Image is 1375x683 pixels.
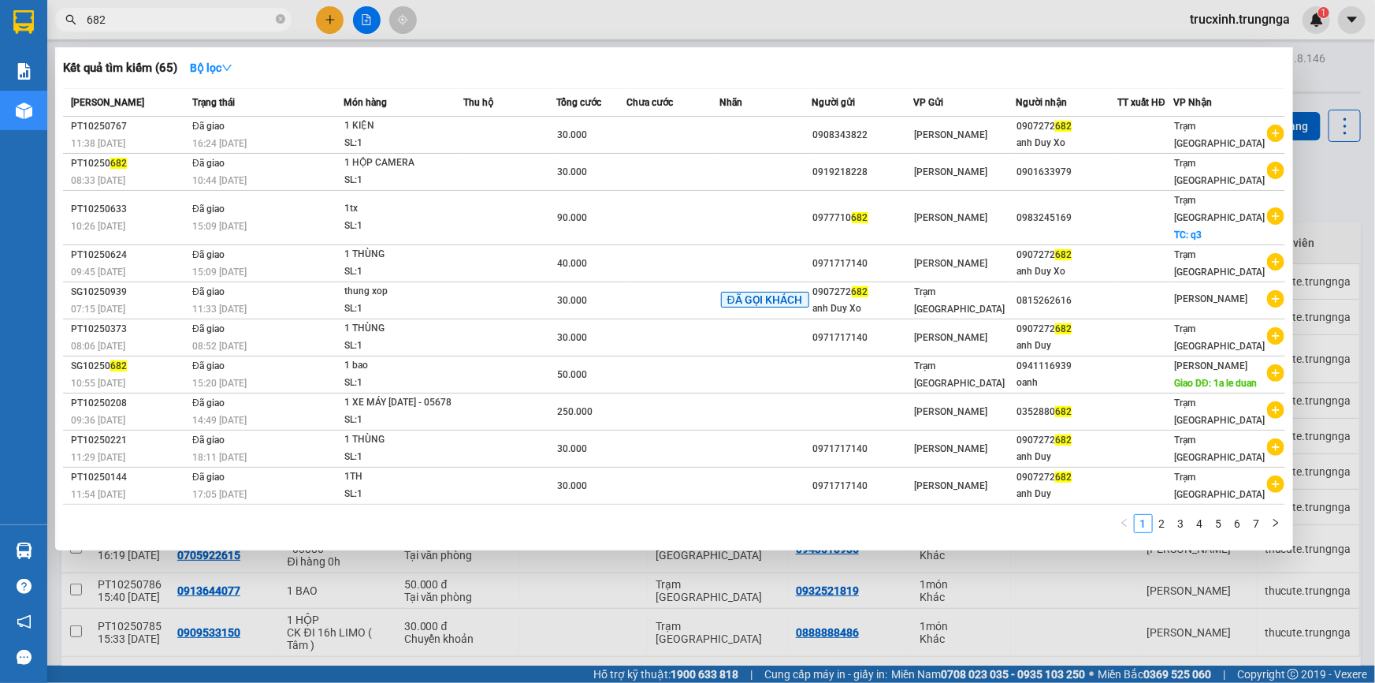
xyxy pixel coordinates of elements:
a: 4 [1191,515,1209,532]
img: solution-icon [16,63,32,80]
a: 1 [1135,515,1152,532]
span: 682 [110,360,127,371]
div: PT10250373 [71,321,188,338]
li: 4 [1191,514,1210,533]
span: right [1271,518,1280,528]
input: Tìm tên, số ĐT hoặc mã đơn [87,11,273,28]
img: logo-vxr [13,10,34,34]
div: PT10250208 [71,395,188,412]
span: Trạm [GEOGRAPHIC_DATA] [1174,249,1265,278]
div: 1 XE MÁY [DATE] - 05678 [344,394,463,412]
span: Đã giao [192,249,225,260]
span: plus-circle [1267,125,1284,142]
span: Người nhận [1016,97,1067,108]
span: down [221,62,232,73]
div: 0901633979 [1016,164,1117,181]
span: Tổng cước [556,97,601,108]
li: Previous Page [1115,514,1134,533]
li: 1 [1134,514,1153,533]
span: 15:09 [DATE] [192,221,247,232]
span: 682 [1055,323,1072,334]
span: search [65,14,76,25]
span: plus-circle [1267,290,1284,308]
span: Trạm [GEOGRAPHIC_DATA] [1174,158,1265,186]
span: [PERSON_NAME] [915,129,988,140]
span: plus-circle [1267,207,1284,225]
li: 6 [1228,514,1247,533]
span: 682 [1055,406,1072,417]
div: PT10250767 [71,118,188,135]
div: SL: 1 [344,412,463,429]
div: PT10250144 [71,469,188,486]
span: Đã giao [192,286,225,297]
span: 40.000 [557,258,587,269]
span: 09:45 [DATE] [71,267,125,278]
span: Trạm [GEOGRAPHIC_DATA] [915,286,1005,315]
span: 11:29 [DATE] [71,452,125,463]
span: [PERSON_NAME] [71,97,144,108]
span: plus-circle [1267,327,1284,345]
img: warehouse-icon [16,543,32,559]
span: close-circle [276,14,285,24]
div: anh Duy [1016,338,1117,354]
div: 0815262616 [1016,293,1117,309]
span: 09:36 [DATE] [71,415,125,426]
span: 10:44 [DATE] [192,175,247,186]
div: 1 KIỆN [344,118,463,135]
span: Trạm [GEOGRAPHIC_DATA] [1174,435,1265,463]
span: TT xuất HĐ [1117,97,1165,108]
span: Người gửi [812,97,856,108]
span: 682 [852,212,868,223]
span: [PERSON_NAME] [915,443,988,454]
span: 682 [1055,249,1072,260]
div: SL: 1 [344,486,463,503]
div: 1tx [344,200,463,218]
span: Đã giao [192,158,225,169]
div: 0907272 [1016,247,1117,263]
span: 30.000 [557,129,587,140]
span: question-circle [17,579,32,594]
span: 11:38 [DATE] [71,138,125,149]
span: plus-circle [1267,253,1284,271]
span: plus-circle [1267,439,1284,456]
li: 3 [1172,514,1191,533]
span: 682 [1055,121,1072,132]
span: notification [17,614,32,629]
span: 07:15 [DATE] [71,304,125,315]
span: [PERSON_NAME] [1174,360,1247,371]
span: Trạm [GEOGRAPHIC_DATA] [1174,397,1265,426]
div: anh Duy [1016,449,1117,465]
div: 0919218228 [813,164,913,181]
div: 0971717140 [813,478,913,495]
div: PT10250 [71,155,188,172]
span: 08:06 [DATE] [71,341,125,352]
span: 08:52 [DATE] [192,341,247,352]
div: PT10250624 [71,247,188,263]
div: SG10250939 [71,284,188,300]
span: Đã giao [192,397,225,409]
span: Thu hộ [463,97,493,108]
div: 0907272 [1016,469,1117,486]
div: SL: 1 [344,172,463,189]
span: 15:09 [DATE] [192,267,247,278]
span: 682 [1055,435,1072,446]
span: 11:33 [DATE] [192,304,247,315]
span: Trạm [GEOGRAPHIC_DATA] [1174,472,1265,500]
span: 682 [1055,472,1072,483]
span: 250.000 [557,406,593,417]
span: 90.000 [557,212,587,223]
span: Đã giao [192,323,225,334]
span: Món hàng [344,97,387,108]
a: 5 [1210,515,1228,532]
div: PT10250633 [71,201,188,218]
button: right [1266,514,1285,533]
span: Đã giao [192,203,225,215]
div: 0907272 [1016,321,1117,338]
span: Trạm [GEOGRAPHIC_DATA] [915,360,1005,389]
div: SL: 1 [344,135,463,152]
span: Đã giao [192,121,225,132]
span: 18:11 [DATE] [192,452,247,463]
strong: Bộ lọc [190,62,232,74]
div: 0907272 [813,284,913,300]
span: plus-circle [1267,162,1284,179]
